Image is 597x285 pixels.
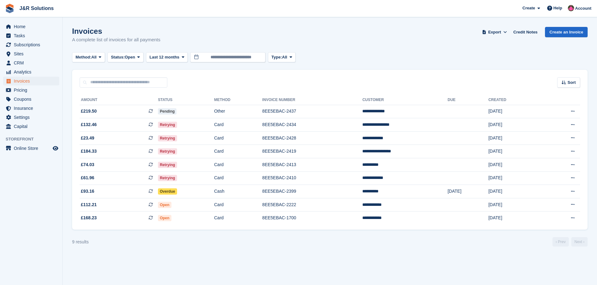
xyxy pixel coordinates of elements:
a: menu [3,86,59,94]
span: Pending [158,108,176,115]
td: [DATE] [488,118,541,132]
span: Retrying [158,122,177,128]
a: Preview store [52,145,59,152]
span: Open [125,54,135,60]
span: £219.50 [81,108,97,115]
a: J&R Solutions [17,3,56,13]
span: £61.96 [81,175,94,181]
td: [DATE] [488,105,541,118]
td: [DATE] [488,158,541,172]
td: [DATE] [488,145,541,158]
nav: Page [551,237,589,247]
span: £132.46 [81,121,97,128]
span: Help [553,5,562,11]
a: Next [571,237,588,247]
p: A complete list of invoices for all payments [72,36,160,43]
span: Retrying [158,162,177,168]
span: Status: [111,54,125,60]
span: £184.33 [81,148,97,155]
td: [DATE] [488,198,541,211]
span: £93.16 [81,188,94,195]
button: Status: Open [107,52,144,63]
span: Last 12 months [149,54,179,60]
a: menu [3,144,59,153]
td: Card [214,198,262,211]
a: menu [3,40,59,49]
span: Retrying [158,148,177,155]
td: Card [214,158,262,172]
td: 8EE5EBAC-2419 [262,145,363,158]
span: Home [14,22,51,31]
td: [DATE] [488,211,541,225]
th: Status [158,95,214,105]
a: Previous [552,237,569,247]
span: £74.03 [81,161,94,168]
td: 8EE5EBAC-2410 [262,171,363,185]
a: menu [3,104,59,113]
td: Other [214,105,262,118]
a: menu [3,22,59,31]
span: Export [488,29,501,35]
th: Customer [362,95,448,105]
button: Last 12 months [146,52,188,63]
td: 8EE5EBAC-2413 [262,158,363,172]
td: Card [214,118,262,132]
span: All [92,54,97,60]
span: Open [158,202,171,208]
a: menu [3,68,59,76]
a: menu [3,113,59,122]
span: Method: [76,54,92,60]
span: Analytics [14,68,51,76]
th: Created [488,95,541,105]
td: [DATE] [448,185,488,198]
span: Subscriptions [14,40,51,49]
span: Type: [271,54,282,60]
span: Settings [14,113,51,122]
span: Retrying [158,175,177,181]
span: Sites [14,49,51,58]
td: 8EE5EBAC-1700 [262,211,363,225]
td: Card [214,211,262,225]
td: [DATE] [488,131,541,145]
a: menu [3,77,59,85]
span: All [282,54,287,60]
span: £112.21 [81,201,97,208]
td: [DATE] [488,171,541,185]
a: Create an Invoice [545,27,588,37]
a: menu [3,31,59,40]
a: menu [3,59,59,67]
img: Julie Morgan [568,5,574,11]
span: Account [575,5,591,12]
span: Online Store [14,144,51,153]
span: Capital [14,122,51,131]
span: Retrying [158,135,177,141]
span: Insurance [14,104,51,113]
button: Method: All [72,52,105,63]
th: Invoice Number [262,95,363,105]
a: menu [3,95,59,104]
button: Export [481,27,508,37]
td: 8EE5EBAC-2428 [262,131,363,145]
div: 9 results [72,239,89,245]
a: Credit Notes [511,27,540,37]
button: Type: All [268,52,296,63]
a: menu [3,49,59,58]
span: Open [158,215,171,221]
h1: Invoices [72,27,160,35]
span: CRM [14,59,51,67]
td: Card [214,171,262,185]
span: Invoices [14,77,51,85]
td: Cash [214,185,262,198]
td: Card [214,131,262,145]
span: Storefront [6,136,62,142]
th: Amount [80,95,158,105]
span: Sort [568,79,576,86]
a: menu [3,122,59,131]
th: Method [214,95,262,105]
span: £23.49 [81,135,94,141]
span: Tasks [14,31,51,40]
td: 8EE5EBAC-2437 [262,105,363,118]
span: £168.23 [81,215,97,221]
td: 8EE5EBAC-2222 [262,198,363,211]
span: Create [522,5,535,11]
